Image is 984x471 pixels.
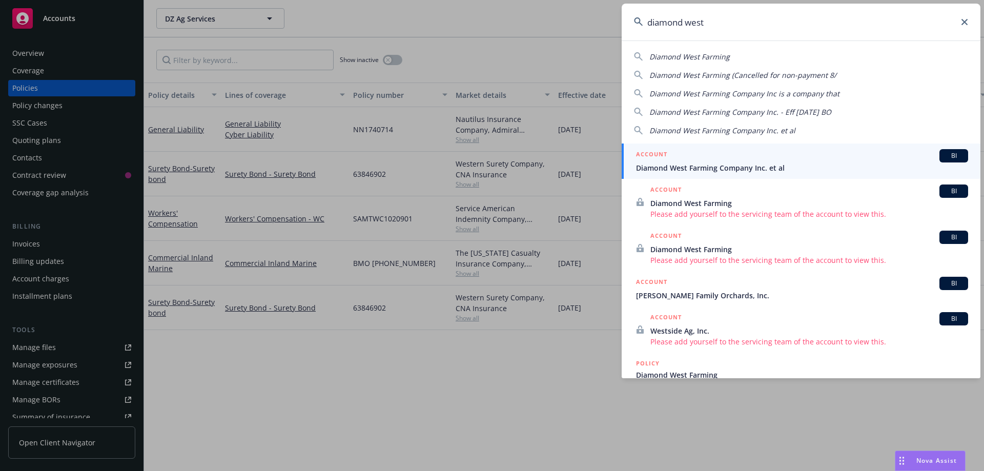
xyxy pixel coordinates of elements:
h5: ACCOUNT [636,149,667,161]
span: Diamond West Farming (Cancelled for non-payment 8/ [649,70,836,80]
h5: POLICY [636,358,660,368]
span: BI [944,233,964,242]
span: Westside Ag, Inc. [650,325,968,336]
span: [PERSON_NAME] Family Orchards, Inc. [636,290,968,301]
button: Nova Assist [895,450,966,471]
span: Please add yourself to the servicing team of the account to view this. [650,209,968,219]
span: Please add yourself to the servicing team of the account to view this. [650,255,968,265]
span: Diamond West Farming [636,370,968,380]
span: BI [944,279,964,288]
span: BI [944,187,964,196]
h5: ACCOUNT [650,312,682,324]
span: Diamond West Farming [649,52,730,62]
span: Diamond West Farming Company Inc. - Eff [DATE] BO [649,107,831,117]
span: Diamond West Farming [650,244,968,255]
h5: ACCOUNT [650,185,682,197]
a: ACCOUNTBIDiamond West FarmingPlease add yourself to the servicing team of the account to view this. [622,225,980,271]
input: Search... [622,4,980,40]
span: BI [944,151,964,160]
span: Diamond West Farming Company Inc is a company that [649,89,839,98]
span: Please add yourself to the servicing team of the account to view this. [650,336,968,347]
span: BI [944,314,964,323]
span: Nova Assist [916,456,957,465]
a: ACCOUNTBIDiamond West FarmingPlease add yourself to the servicing team of the account to view this. [622,179,980,225]
span: Diamond West Farming Company Inc. et al [636,162,968,173]
h5: ACCOUNT [636,277,667,289]
h5: ACCOUNT [650,231,682,243]
span: Diamond West Farming [650,198,968,209]
a: ACCOUNTBIWestside Ag, Inc.Please add yourself to the servicing team of the account to view this. [622,306,980,353]
a: POLICYDiamond West Farming [622,353,980,397]
div: Drag to move [895,451,908,470]
span: Diamond West Farming Company Inc. et al [649,126,795,135]
a: ACCOUNTBI[PERSON_NAME] Family Orchards, Inc. [622,271,980,306]
a: ACCOUNTBIDiamond West Farming Company Inc. et al [622,144,980,179]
